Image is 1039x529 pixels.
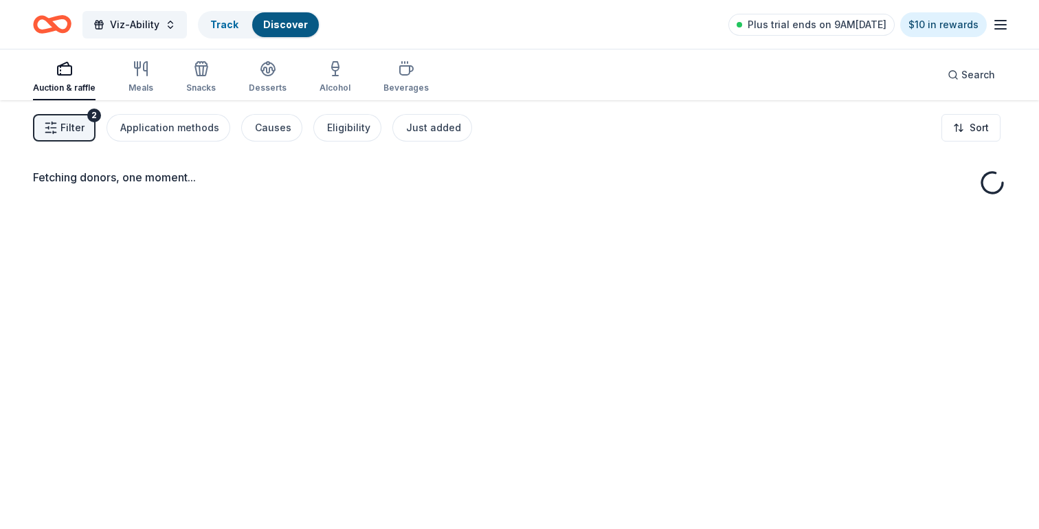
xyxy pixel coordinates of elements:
[186,82,216,93] div: Snacks
[970,120,989,136] span: Sort
[327,120,370,136] div: Eligibility
[129,55,153,100] button: Meals
[320,55,350,100] button: Alcohol
[383,55,429,100] button: Beverages
[383,82,429,93] div: Beverages
[33,55,96,100] button: Auction & raffle
[728,14,895,36] a: Plus trial ends on 9AM[DATE]
[249,82,287,93] div: Desserts
[249,55,287,100] button: Desserts
[313,114,381,142] button: Eligibility
[186,55,216,100] button: Snacks
[210,19,238,30] a: Track
[129,82,153,93] div: Meals
[961,67,995,83] span: Search
[392,114,472,142] button: Just added
[241,114,302,142] button: Causes
[941,114,1001,142] button: Sort
[33,169,1006,185] div: Fetching donors, one moment...
[900,12,987,37] a: $10 in rewards
[107,114,230,142] button: Application methods
[198,11,320,38] button: TrackDiscover
[60,120,85,136] span: Filter
[82,11,187,38] button: Viz-Ability
[33,8,71,41] a: Home
[33,82,96,93] div: Auction & raffle
[320,82,350,93] div: Alcohol
[937,61,1006,89] button: Search
[110,16,159,33] span: Viz-Ability
[748,16,886,33] span: Plus trial ends on 9AM[DATE]
[255,120,291,136] div: Causes
[87,109,101,122] div: 2
[406,120,461,136] div: Just added
[120,120,219,136] div: Application methods
[263,19,308,30] a: Discover
[33,114,96,142] button: Filter2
